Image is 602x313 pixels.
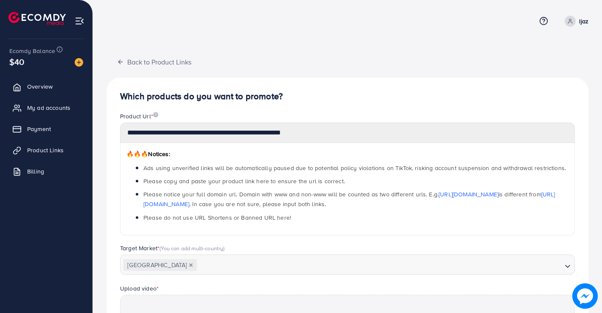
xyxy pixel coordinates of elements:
span: My ad accounts [27,103,70,112]
span: Please do not use URL Shortens or Banned URL here! [143,213,291,222]
button: Back to Product Links [106,53,202,71]
span: $40 [9,56,24,68]
img: image [75,58,83,67]
span: Overview [27,82,53,91]
label: Product Url [120,112,158,120]
a: Payment [6,120,86,137]
span: Notices: [126,150,170,158]
span: (You can add multi-country) [160,244,224,252]
span: Ads using unverified links will be automatically paused due to potential policy violations on Tik... [143,164,566,172]
a: Product Links [6,142,86,159]
button: Deselect Pakistan [189,263,193,267]
img: image [572,283,598,309]
label: Target Market [120,244,225,252]
span: [GEOGRAPHIC_DATA] [123,259,197,271]
input: Search for option [198,259,561,272]
span: 🔥🔥🔥 [126,150,148,158]
span: Payment [27,125,51,133]
span: Billing [27,167,44,176]
label: Upload video [120,284,159,293]
h4: Which products do you want to promote? [120,91,575,102]
div: Search for option [120,254,575,275]
img: image [153,112,158,117]
span: Ecomdy Balance [9,47,55,55]
span: Please notice your full domain url. Domain with www and non-www will be counted as two different ... [143,190,555,208]
p: Ijaz [579,16,588,26]
a: Billing [6,163,86,180]
img: menu [75,16,84,26]
span: Product Links [27,146,64,154]
span: Please copy and paste your product link here to ensure the url is correct. [143,177,345,185]
a: Ijaz [561,16,588,27]
a: Overview [6,78,86,95]
img: logo [8,12,66,25]
a: My ad accounts [6,99,86,116]
a: [URL][DOMAIN_NAME] [439,190,498,198]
